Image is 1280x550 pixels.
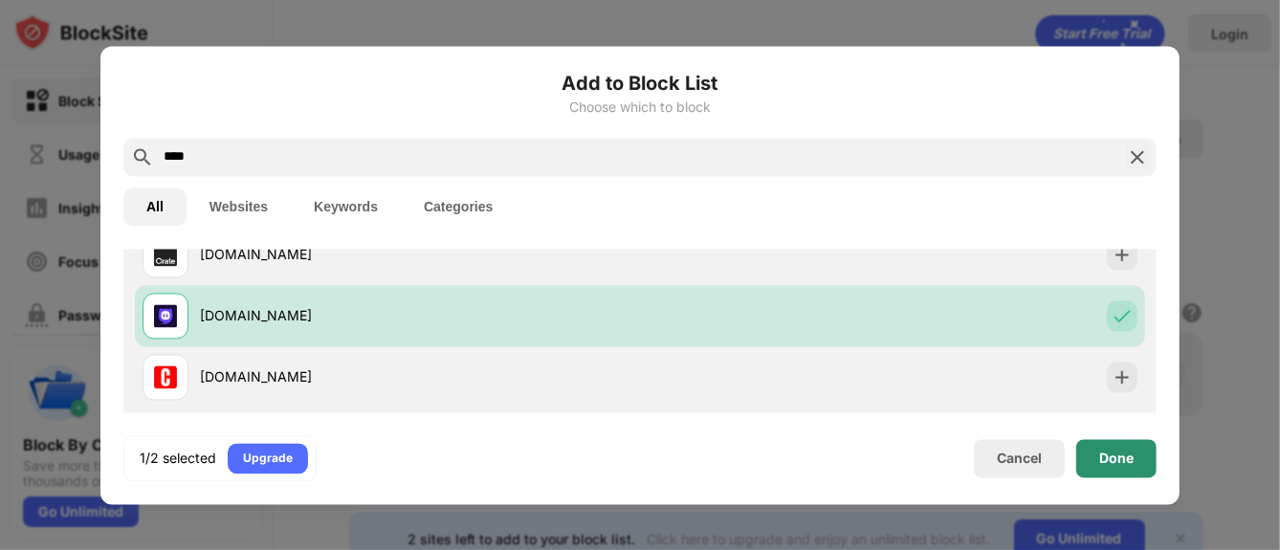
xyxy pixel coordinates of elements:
[123,187,187,226] button: All
[1126,145,1149,168] img: search-close
[187,187,291,226] button: Websites
[140,449,216,468] div: 1/2 selected
[243,449,293,468] div: Upgrade
[154,365,177,388] img: favicons
[200,306,640,326] div: [DOMAIN_NAME]
[200,367,640,387] div: [DOMAIN_NAME]
[997,451,1042,467] div: Cancel
[154,304,177,327] img: favicons
[123,99,1157,115] div: Choose which to block
[1099,451,1134,466] div: Done
[131,145,154,168] img: search.svg
[291,187,401,226] button: Keywords
[154,243,177,266] img: favicons
[123,69,1157,98] h6: Add to Block List
[200,245,640,265] div: [DOMAIN_NAME]
[401,187,516,226] button: Categories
